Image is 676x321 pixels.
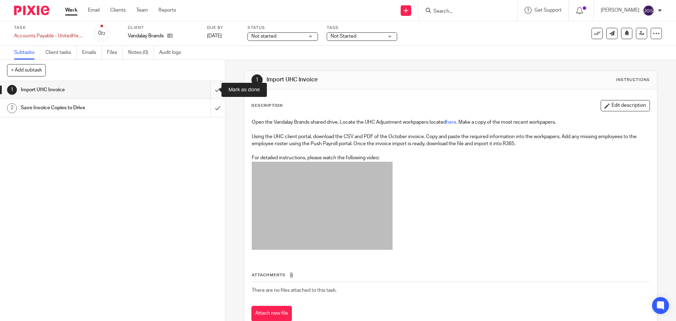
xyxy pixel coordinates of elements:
[82,46,102,60] a: Emails
[327,25,397,31] label: Tags
[251,34,276,39] span: Not started
[252,119,649,126] p: Open the Vandalay Brands shared drive. Locate the UHC Adjustment workpapers located . Make a copy...
[136,7,148,14] a: Team
[252,133,649,148] p: Using the UHC client portal, download the CSV and PDF of the October invoice. Copy and paste the ...
[14,25,84,31] label: Task
[98,29,105,37] div: 0
[21,85,143,95] h1: Import UHC Invoice
[7,64,46,76] button: + Add subtask
[14,32,84,39] div: Accounts Payable - UnitedHealthcare Invoice Import (VAN) - October
[7,103,17,113] div: 2
[14,32,84,39] div: Accounts Payable - UnitedHealthcare Invoice Import ([GEOGRAPHIC_DATA]) - October
[248,25,318,31] label: Status
[65,7,77,14] a: Work
[110,7,126,14] a: Clients
[128,46,154,60] a: Notes (0)
[101,32,105,36] small: /2
[252,154,649,161] p: For detailed instructions, please watch the following video:
[7,85,17,95] div: 1
[14,46,40,60] a: Subtasks
[601,7,639,14] p: [PERSON_NAME]
[107,46,123,60] a: Files
[158,7,176,14] a: Reports
[207,25,239,31] label: Due by
[128,32,164,39] p: Vandalay Brands
[128,25,198,31] label: Client
[88,7,100,14] a: Email
[267,76,466,84] h1: Import UHC Invoice
[601,100,650,111] button: Edit description
[21,103,143,113] h1: Save Invoice Copies to Drive
[252,288,337,293] span: There are no files attached to this task.
[207,33,222,38] span: [DATE]
[616,77,650,83] div: Instructions
[331,34,356,39] span: Not Started
[433,8,496,15] input: Search
[45,46,77,60] a: Client tasks
[446,120,456,125] a: here
[643,5,654,16] img: svg%3E
[159,46,186,60] a: Audit logs
[14,6,49,15] img: Pixie
[251,103,283,109] p: Description
[252,273,286,277] span: Attachments
[251,74,263,86] div: 1
[534,8,562,13] span: Get Support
